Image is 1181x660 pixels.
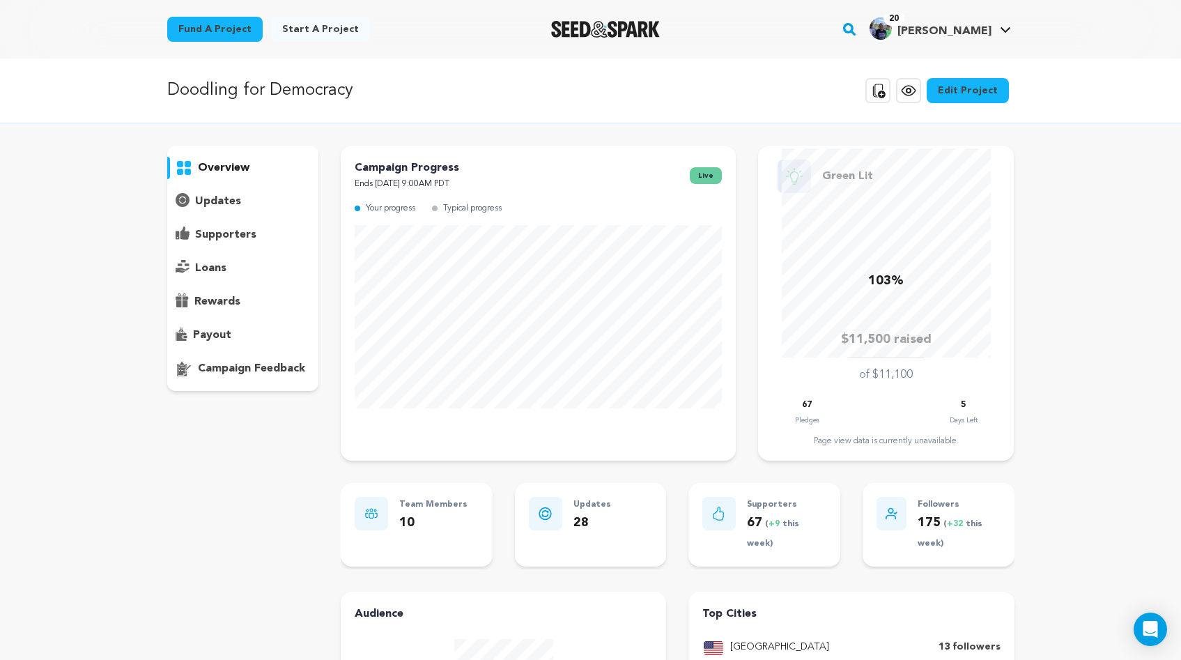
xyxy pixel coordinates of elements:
[859,367,913,383] p: of $11,100
[897,26,991,37] span: [PERSON_NAME]
[355,606,652,622] h4: Audience
[167,78,353,103] p: Doodling for Democracy
[867,15,1014,40] a: Linda H.'s Profile
[950,413,978,427] p: Days Left
[399,513,468,533] p: 10
[195,193,241,210] p: updates
[573,513,611,533] p: 28
[730,639,829,656] p: [GEOGRAPHIC_DATA]
[918,497,1001,513] p: Followers
[443,201,502,217] p: Typical progress
[271,17,370,42] a: Start a project
[195,260,226,277] p: loans
[167,257,319,279] button: loans
[690,167,722,184] span: live
[868,271,904,291] p: 103%
[167,224,319,246] button: supporters
[918,520,982,548] span: ( this week)
[747,497,826,513] p: Supporters
[198,160,249,176] p: overview
[867,15,1014,44] span: Linda H.'s Profile
[551,21,661,38] img: Seed&Spark Logo Dark Mode
[927,78,1009,103] a: Edit Project
[802,397,812,413] p: 67
[167,324,319,346] button: payout
[947,520,966,528] span: +32
[961,397,966,413] p: 5
[772,436,1000,447] div: Page view data is currently unavailable.
[167,157,319,179] button: overview
[167,358,319,380] button: campaign feedback
[1134,613,1167,646] div: Open Intercom Messenger
[193,327,231,344] p: payout
[195,227,256,243] p: supporters
[870,17,991,40] div: Linda H.'s Profile
[870,17,892,40] img: 22e6c5640c38a5e5.jpg
[918,513,1001,553] p: 175
[573,497,611,513] p: Updates
[551,21,661,38] a: Seed&Spark Homepage
[883,12,904,26] span: 20
[795,413,819,427] p: Pledges
[355,160,459,176] p: Campaign Progress
[194,293,240,310] p: rewards
[939,639,1001,656] p: 13 followers
[747,513,826,553] p: 67
[702,606,1000,622] h4: Top Cities
[167,17,263,42] a: Fund a project
[167,190,319,213] button: updates
[747,520,799,548] span: ( this week)
[167,291,319,313] button: rewards
[198,360,305,377] p: campaign feedback
[769,520,782,528] span: +9
[399,497,468,513] p: Team Members
[355,176,459,192] p: Ends [DATE] 9:00AM PDT
[366,201,415,217] p: Your progress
